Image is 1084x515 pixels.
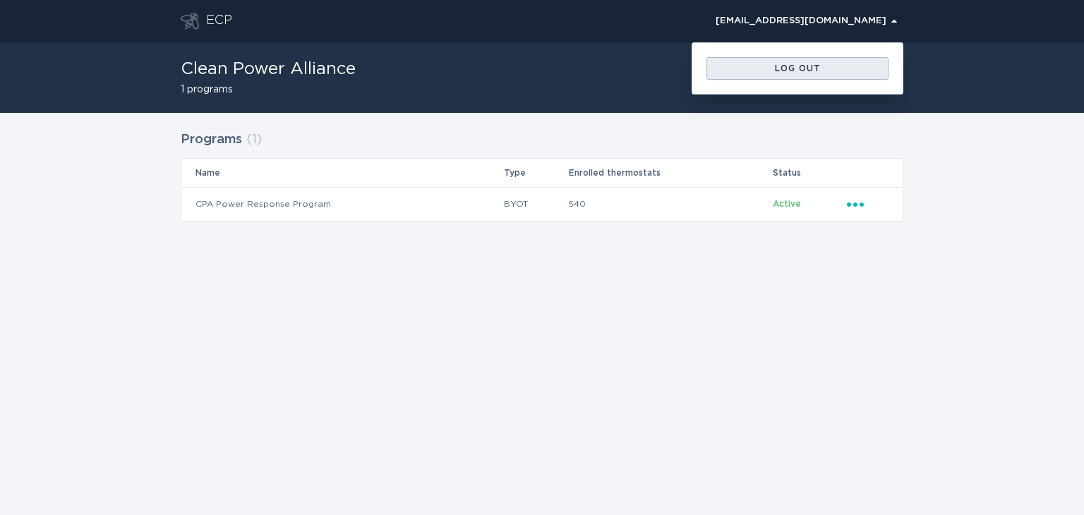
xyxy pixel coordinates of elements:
[773,200,801,208] span: Active
[181,159,503,187] th: Name
[706,57,889,80] button: Log out
[503,187,568,221] td: BYOT
[181,13,199,30] button: Go to dashboard
[206,13,232,30] div: ECP
[772,159,846,187] th: Status
[181,159,903,187] tr: Table Headers
[709,11,903,32] button: Open user account details
[181,127,242,152] h2: Programs
[181,61,356,78] h1: Clean Power Alliance
[568,159,772,187] th: Enrolled thermostats
[847,196,889,212] div: Popover menu
[181,85,356,95] h2: 1 programs
[713,64,881,73] div: Log out
[181,187,503,221] td: CPA Power Response Program
[503,159,568,187] th: Type
[246,133,262,146] span: ( 1 )
[568,187,772,221] td: 540
[181,187,903,221] tr: fd2e451e0dc94a948c9a569b0b3ccf5d
[716,17,897,25] div: [EMAIL_ADDRESS][DOMAIN_NAME]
